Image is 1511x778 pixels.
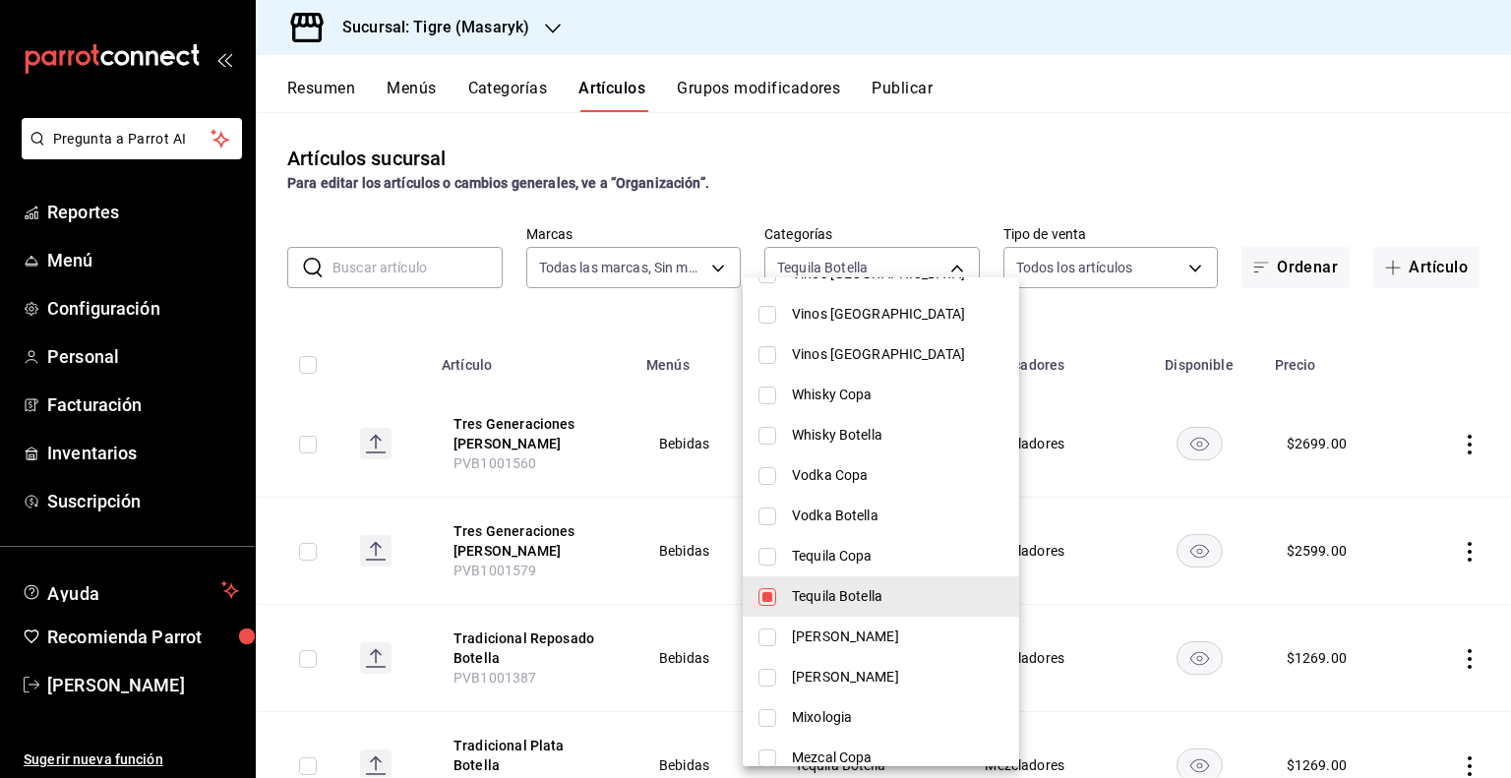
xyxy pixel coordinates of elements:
span: Vinos [GEOGRAPHIC_DATA] [792,304,1003,325]
span: Vodka Copa [792,465,1003,486]
span: Whisky Copa [792,385,1003,405]
span: Mezcal Copa [792,748,1003,768]
span: Tequila Copa [792,546,1003,567]
span: Vodka Botella [792,506,1003,526]
span: Mixologia [792,707,1003,728]
span: [PERSON_NAME] [792,667,1003,688]
span: Tequila Botella [792,586,1003,607]
span: Vinos [GEOGRAPHIC_DATA] [792,344,1003,365]
span: [PERSON_NAME] [792,627,1003,647]
span: Whisky Botella [792,425,1003,446]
